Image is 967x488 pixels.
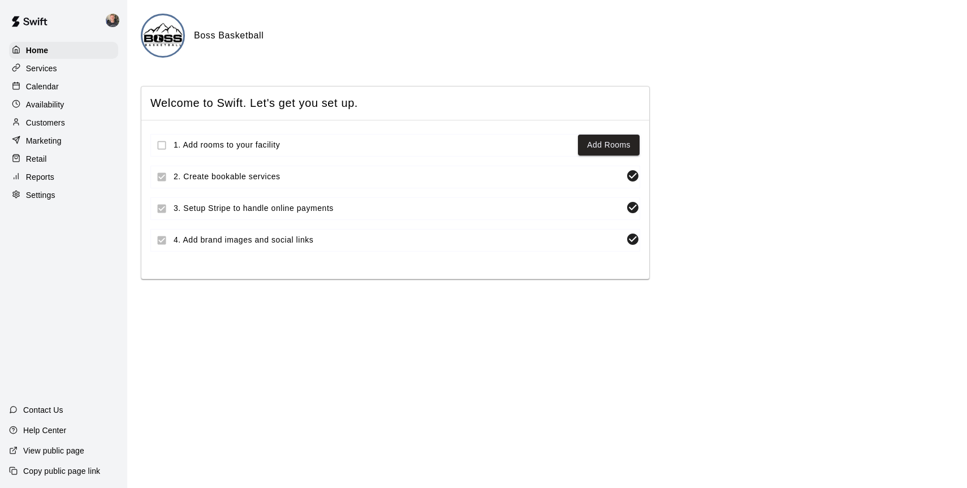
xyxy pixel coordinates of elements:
[26,153,47,165] p: Retail
[23,404,63,416] p: Contact Us
[9,150,118,167] a: Retail
[9,169,118,185] a: Reports
[23,425,66,436] p: Help Center
[106,14,119,27] img: Logan Garvin
[26,135,62,146] p: Marketing
[26,189,55,201] p: Settings
[143,15,185,58] img: Boss Basketball logo
[26,99,64,110] p: Availability
[578,135,640,156] button: Add Rooms
[587,138,631,152] a: Add Rooms
[9,60,118,77] a: Services
[103,9,127,32] div: Logan Garvin
[26,63,57,74] p: Services
[26,45,49,56] p: Home
[174,234,621,246] span: 4. Add brand images and social links
[9,187,118,204] a: Settings
[194,28,264,43] h6: Boss Basketball
[9,78,118,95] a: Calendar
[23,445,84,456] p: View public page
[26,81,59,92] p: Calendar
[174,171,621,183] span: 2. Create bookable services
[26,171,54,183] p: Reports
[23,465,100,477] p: Copy public page link
[26,117,65,128] p: Customers
[174,202,621,214] span: 3. Setup Stripe to handle online payments
[9,132,118,149] a: Marketing
[9,42,118,59] a: Home
[174,139,573,151] span: 1. Add rooms to your facility
[9,96,118,113] a: Availability
[9,114,118,131] a: Customers
[150,96,640,111] span: Welcome to Swift. Let's get you set up.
